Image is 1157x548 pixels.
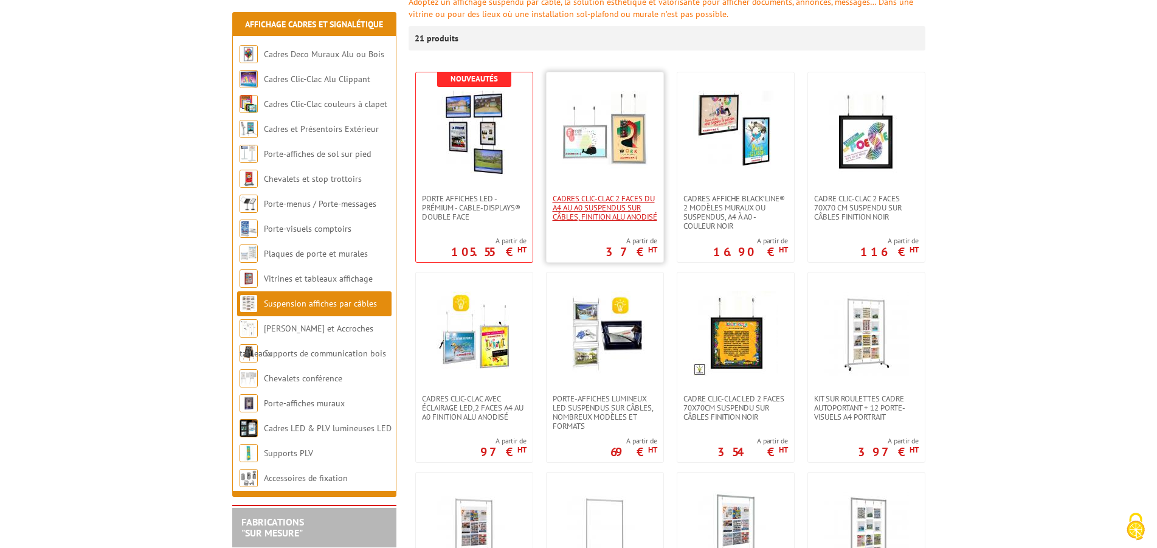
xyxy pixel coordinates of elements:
[432,91,517,176] img: Porte Affiches LED - Prémium - Cable-Displays® Double face
[808,394,925,421] a: Kit sur roulettes cadre autoportant + 12 porte-visuels A4 Portrait
[517,445,527,455] sup: HT
[814,194,919,221] span: Cadre Clic-Clac 2 faces 70x70 cm suspendu sur câbles finition noir
[415,26,460,50] p: 21 produits
[240,419,258,437] img: Cadres LED & PLV lumineuses LED
[422,194,527,221] span: Porte Affiches LED - Prémium - Cable-Displays® Double face
[264,248,368,259] a: Plaques de porte et murales
[683,394,788,421] span: Cadre Clic-Clac LED 2 faces 70x70cm suspendu sur câbles finition noir
[240,294,258,313] img: Suspension affiches par câbles
[553,394,657,431] span: Porte-affiches lumineux LED suspendus sur câbles, nombreux modèles et formats
[480,448,527,456] p: 97 €
[547,194,663,221] a: Cadres Clic-Clac 2 faces du A4 au A0 suspendus sur câbles, finition alu anodisé
[910,445,919,455] sup: HT
[610,448,657,456] p: 69 €
[1121,512,1151,542] img: Cookies (fenêtre modale)
[451,248,527,255] p: 105.55 €
[240,145,258,163] img: Porte-affiches de sol sur pied
[240,45,258,63] img: Cadres Deco Muraux Alu ou Bois
[606,236,657,246] span: A partir de
[240,394,258,412] img: Porte-affiches muraux
[264,348,386,359] a: Supports de communication bois
[717,448,788,456] p: 354 €
[451,236,527,246] span: A partir de
[240,369,258,387] img: Chevalets conférence
[240,220,258,238] img: Porte-visuels comptoirs
[264,123,379,134] a: Cadres et Présentoirs Extérieur
[693,291,778,376] img: Cadre Clic-Clac LED 2 faces 70x70cm suspendu sur câbles finition noir
[264,223,351,234] a: Porte-visuels comptoirs
[610,436,657,446] span: A partir de
[416,394,533,421] a: Cadres clic-clac avec éclairage LED,2 Faces A4 au A0 finition Alu Anodisé
[553,194,657,221] span: Cadres Clic-Clac 2 faces du A4 au A0 suspendus sur câbles, finition alu anodisé
[480,436,527,446] span: A partir de
[814,394,919,421] span: Kit sur roulettes cadre autoportant + 12 porte-visuels A4 Portrait
[824,291,909,376] img: Kit sur roulettes cadre autoportant + 12 porte-visuels A4 Portrait
[264,298,377,309] a: Suspension affiches par câbles
[240,269,258,288] img: Vitrines et tableaux affichage
[264,173,362,184] a: Chevalets et stop trottoirs
[808,194,925,221] a: Cadre Clic-Clac 2 faces 70x70 cm suspendu sur câbles finition noir
[648,445,657,455] sup: HT
[713,236,788,246] span: A partir de
[860,248,919,255] p: 116 €
[264,198,376,209] a: Porte-menus / Porte-messages
[858,448,919,456] p: 397 €
[1114,507,1157,548] button: Cookies (fenêtre modale)
[824,91,909,176] img: Cadre Clic-Clac 2 faces 70x70 cm suspendu sur câbles finition noir
[451,74,498,84] b: Nouveautés
[683,194,788,231] span: Cadres affiche Black’Line® 2 modèles muraux ou suspendus, A4 à A0 - couleur noir
[264,373,342,384] a: Chevalets conférence
[240,323,373,359] a: [PERSON_NAME] et Accroches tableaux
[245,19,383,30] a: Affichage Cadres et Signalétique
[677,194,794,231] a: Cadres affiche Black’Line® 2 modèles muraux ou suspendus, A4 à A0 - couleur noir
[432,291,517,376] img: Cadres clic-clac avec éclairage LED,2 Faces A4 au A0 finition Alu Anodisé
[264,423,392,434] a: Cadres LED & PLV lumineuses LED
[264,99,387,109] a: Cadres Clic-Clac couleurs à clapet
[240,195,258,213] img: Porte-menus / Porte-messages
[264,49,384,60] a: Cadres Deco Muraux Alu ou Bois
[264,473,348,484] a: Accessoires de fixation
[240,120,258,138] img: Cadres et Présentoirs Extérieur
[910,245,919,255] sup: HT
[240,245,258,263] img: Plaques de porte et murales
[717,436,788,446] span: A partir de
[779,245,788,255] sup: HT
[240,444,258,462] img: Supports PLV
[693,91,778,176] img: Cadres affiche Black’Line® 2 modèles muraux ou suspendus, A4 à A0 - couleur noir
[606,248,657,255] p: 37 €
[264,74,370,85] a: Cadres Clic-Clac Alu Clippant
[264,148,371,159] a: Porte-affiches de sol sur pied
[547,394,663,431] a: Porte-affiches lumineux LED suspendus sur câbles, nombreux modèles et formats
[562,291,648,376] img: Porte-affiches lumineux LED suspendus sur câbles, nombreux modèles et formats
[240,70,258,88] img: Cadres Clic-Clac Alu Clippant
[241,516,304,539] a: FABRICATIONS"Sur Mesure"
[562,91,648,176] img: Cadres Clic-Clac 2 faces du A4 au A0 suspendus sur câbles, finition alu anodisé
[264,448,313,459] a: Supports PLV
[264,398,345,409] a: Porte-affiches muraux
[240,95,258,113] img: Cadres Clic-Clac couleurs à clapet
[713,248,788,255] p: 16.90 €
[240,170,258,188] img: Chevalets et stop trottoirs
[264,273,373,284] a: Vitrines et tableaux affichage
[240,319,258,338] img: Cimaises et Accroches tableaux
[416,194,533,221] a: Porte Affiches LED - Prémium - Cable-Displays® Double face
[860,236,919,246] span: A partir de
[648,245,657,255] sup: HT
[779,445,788,455] sup: HT
[677,394,794,421] a: Cadre Clic-Clac LED 2 faces 70x70cm suspendu sur câbles finition noir
[517,245,527,255] sup: HT
[240,469,258,487] img: Accessoires de fixation
[858,436,919,446] span: A partir de
[422,394,527,421] span: Cadres clic-clac avec éclairage LED,2 Faces A4 au A0 finition Alu Anodisé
